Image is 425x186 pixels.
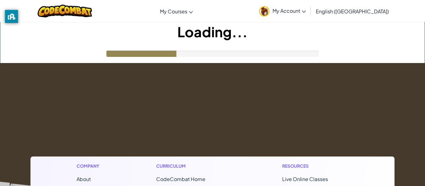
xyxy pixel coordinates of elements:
[273,7,306,14] span: My Account
[259,6,269,16] img: avatar
[256,1,309,21] a: My Account
[160,8,187,15] span: My Courses
[77,163,105,169] h1: Company
[156,176,205,182] span: CodeCombat Home
[316,8,389,15] span: English ([GEOGRAPHIC_DATA])
[313,3,392,20] a: English ([GEOGRAPHIC_DATA])
[5,10,18,23] button: privacy banner
[282,163,348,169] h1: Resources
[38,5,92,17] img: CodeCombat logo
[0,22,425,41] h1: Loading...
[77,176,91,182] a: About
[157,3,196,20] a: My Courses
[282,176,328,182] a: Live Online Classes
[156,163,231,169] h1: Curriculum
